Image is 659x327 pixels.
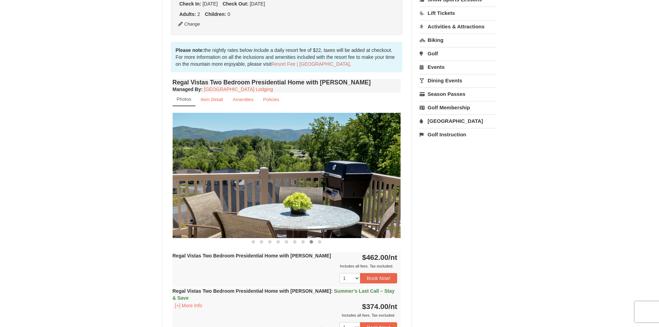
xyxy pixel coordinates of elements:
[173,288,395,301] strong: Regal Vistas Two Bedroom Presidential Home with [PERSON_NAME]
[202,1,218,7] span: [DATE]
[176,47,204,53] strong: Please note:
[420,128,497,141] a: Golf Instruction
[331,288,333,294] span: :
[173,263,397,270] div: Includes all fees. Tax excluded.
[173,93,195,106] a: Photos
[263,97,279,102] small: Policies
[272,61,350,67] a: Resort Fee | [GEOGRAPHIC_DATA]
[420,20,497,33] a: Activities & Attractions
[388,302,397,310] span: /nt
[173,253,331,258] strong: Regal Vistas Two Bedroom Presidential Home with [PERSON_NAME]
[420,7,497,19] a: Lift Tickets
[420,34,497,46] a: Biking
[420,101,497,114] a: Golf Membership
[360,273,397,283] button: Book Now!
[362,302,388,310] span: $374.00
[177,97,191,102] small: Photos
[250,1,265,7] span: [DATE]
[171,42,403,72] div: the nightly rates below include a daily resort fee of $22, taxes will be added at checkout. For m...
[196,93,228,106] a: Item Detail
[388,253,397,261] span: /nt
[204,87,273,92] a: [GEOGRAPHIC_DATA] Lodging
[362,253,397,261] strong: $462.00
[222,1,248,7] strong: Check Out:
[180,11,196,17] strong: Adults:
[173,87,203,92] strong: :
[420,47,497,60] a: Golf
[420,115,497,127] a: [GEOGRAPHIC_DATA]
[233,97,254,102] small: Amenities
[180,1,201,7] strong: Check In:
[205,11,226,17] strong: Children:
[178,20,201,28] button: Change
[228,93,258,106] a: Amenities
[173,87,201,92] span: Managed By
[228,11,230,17] span: 0
[173,288,395,301] span: Summer’s Last Call – Stay & Save
[173,302,205,309] button: [+] More Info
[173,312,397,319] div: Includes all fees. Tax excluded.
[420,61,497,73] a: Events
[173,79,401,86] h4: Regal Vistas Two Bedroom Presidential Home with [PERSON_NAME]
[420,74,497,87] a: Dining Events
[173,113,401,238] img: 18876286-44-cfdc76d7.jpg
[198,11,200,17] span: 2
[420,88,497,100] a: Season Passes
[258,93,284,106] a: Policies
[201,97,223,102] small: Item Detail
